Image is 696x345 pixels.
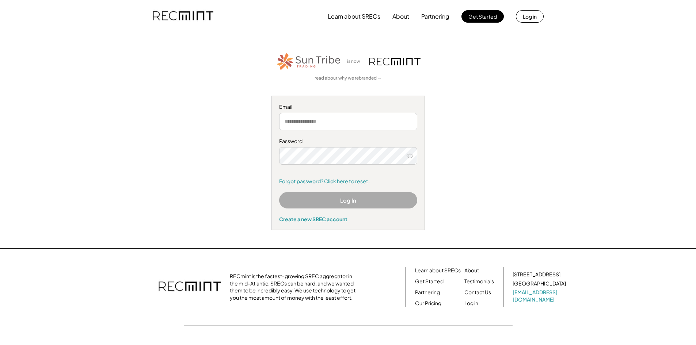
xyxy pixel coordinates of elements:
a: Our Pricing [415,300,441,307]
button: About [392,9,409,24]
button: Learn about SRECs [328,9,380,24]
a: Contact Us [464,289,491,296]
div: RECmint is the fastest-growing SREC aggregator in the mid-Atlantic. SRECs can be hard, and we wan... [230,273,360,301]
a: About [464,267,479,274]
button: Get Started [461,10,504,23]
div: Create a new SREC account [279,216,417,222]
div: [STREET_ADDRESS] [513,271,560,278]
img: recmint-logotype%403x.png [369,58,421,65]
div: [GEOGRAPHIC_DATA] [513,280,566,287]
a: Log in [464,300,478,307]
img: recmint-logotype%403x.png [153,4,213,29]
a: Testimonials [464,278,494,285]
div: Password [279,138,417,145]
a: [EMAIL_ADDRESS][DOMAIN_NAME] [513,289,567,303]
button: Log in [516,10,544,23]
a: Partnering [415,289,440,296]
div: is now [345,58,366,65]
img: recmint-logotype%403x.png [159,274,221,300]
img: STT_Horizontal_Logo%2B-%2BColor.png [276,51,342,72]
a: Learn about SRECs [415,267,461,274]
button: Partnering [421,9,449,24]
a: Get Started [415,278,444,285]
div: Email [279,103,417,111]
a: read about why we rebranded → [315,75,382,81]
button: Log In [279,192,417,208]
a: Forgot password? Click here to reset. [279,178,417,185]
